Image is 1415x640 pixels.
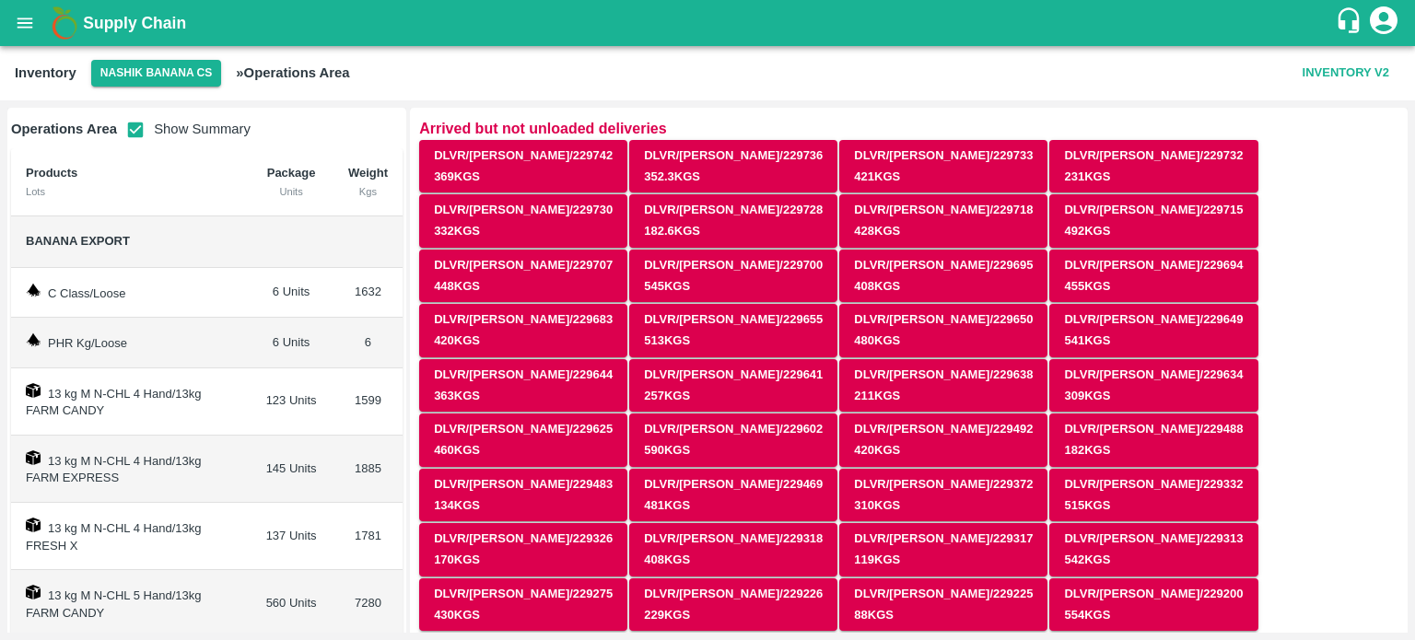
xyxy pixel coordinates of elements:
button: DLVR/[PERSON_NAME]/229326170Kgs [419,523,627,576]
button: Select DC [91,60,222,87]
td: 13 kg M N-CHL 4 Hand/13kg FRESH X [11,503,249,570]
span: Banana Export [26,234,130,248]
button: DLVR/[PERSON_NAME]/229483134Kgs [419,469,627,522]
span: Show Summary [117,122,251,136]
a: Supply Chain [83,10,1335,36]
td: 137 Units [249,503,333,570]
b: Supply Chain [83,14,186,32]
b: Products [26,166,77,180]
td: 6 Units [249,318,333,368]
button: DLVR/[PERSON_NAME]/229372310Kgs [839,469,1047,522]
td: 13 kg M N-CHL 4 Hand/13kg FARM EXPRESS [11,436,249,503]
button: DLVR/[PERSON_NAME]/229683420Kgs [419,304,627,357]
td: 7280 [333,570,403,637]
td: 1599 [333,368,403,436]
button: DLVR/[PERSON_NAME]/229730332Kgs [419,194,627,248]
button: DLVR/[PERSON_NAME]/229718428Kgs [839,194,1047,248]
button: Inventory V2 [1295,57,1397,89]
td: 1781 [333,503,403,570]
img: box [26,518,41,532]
button: DLVR/[PERSON_NAME]/229492420Kgs [839,413,1047,467]
button: DLVR/[PERSON_NAME]/229638211Kgs [839,359,1047,413]
td: 1885 [333,436,403,503]
button: DLVR/[PERSON_NAME]/229650480Kgs [839,304,1047,357]
button: DLVR/[PERSON_NAME]/229695408Kgs [839,250,1047,303]
button: DLVR/[PERSON_NAME]/229625460Kgs [419,413,627,467]
button: DLVR/[PERSON_NAME]/22922588Kgs [839,578,1047,632]
p: Arrived but not unloaded deliveries [419,117,1398,140]
img: weight [26,283,41,297]
b: Package [267,166,316,180]
td: 6 Units [249,268,333,319]
button: DLVR/[PERSON_NAME]/229742369Kgs [419,140,627,193]
button: open drawer [4,2,46,44]
button: DLVR/[PERSON_NAME]/229644363Kgs [419,359,627,413]
div: account of current user [1367,4,1400,42]
button: DLVR/[PERSON_NAME]/229200554Kgs [1049,578,1257,632]
button: DLVR/[PERSON_NAME]/229313542Kgs [1049,523,1257,576]
img: box [26,383,41,398]
img: box [26,450,41,465]
button: DLVR/[PERSON_NAME]/229226229Kgs [629,578,837,632]
button: DLVR/[PERSON_NAME]/229318408Kgs [629,523,837,576]
div: Kgs [348,183,388,200]
button: DLVR/[PERSON_NAME]/229634309Kgs [1049,359,1257,413]
button: DLVR/[PERSON_NAME]/229641257Kgs [629,359,837,413]
td: 123 Units [249,368,333,436]
button: DLVR/[PERSON_NAME]/229488182Kgs [1049,413,1257,467]
img: logo [46,5,83,41]
img: box [26,585,41,599]
td: 6 [333,318,403,368]
img: weight [26,332,41,347]
button: DLVR/[PERSON_NAME]/229715492Kgs [1049,194,1257,248]
b: Operations Area [11,122,117,136]
div: Units [263,183,318,200]
b: » Operations Area [236,65,349,80]
td: 560 Units [249,570,333,637]
button: DLVR/[PERSON_NAME]/229317119Kgs [839,523,1047,576]
button: DLVR/[PERSON_NAME]/229655513Kgs [629,304,837,357]
button: DLVR/[PERSON_NAME]/229700545Kgs [629,250,837,303]
button: DLVR/[PERSON_NAME]/229602590Kgs [629,413,837,467]
td: 13 kg M N-CHL 5 Hand/13kg FARM CANDY [11,570,249,637]
td: PHR Kg/Loose [11,318,249,368]
button: DLVR/[PERSON_NAME]/229649541Kgs [1049,304,1257,357]
button: DLVR/[PERSON_NAME]/229275430Kgs [419,578,627,632]
button: DLVR/[PERSON_NAME]/229732231Kgs [1049,140,1257,193]
td: 13 kg M N-CHL 4 Hand/13kg FARM CANDY [11,368,249,436]
button: DLVR/[PERSON_NAME]/229332515Kgs [1049,469,1257,522]
td: C Class/Loose [11,268,249,319]
button: DLVR/[PERSON_NAME]/229728182.6Kgs [629,194,837,248]
b: Inventory [15,65,76,80]
div: customer-support [1335,6,1367,40]
button: DLVR/[PERSON_NAME]/229736352.3Kgs [629,140,837,193]
b: Weight [348,166,388,180]
button: DLVR/[PERSON_NAME]/229469481Kgs [629,469,837,522]
button: DLVR/[PERSON_NAME]/229707448Kgs [419,250,627,303]
td: 1632 [333,268,403,319]
td: 145 Units [249,436,333,503]
button: DLVR/[PERSON_NAME]/229694455Kgs [1049,250,1257,303]
button: DLVR/[PERSON_NAME]/229733421Kgs [839,140,1047,193]
div: Lots [26,183,234,200]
